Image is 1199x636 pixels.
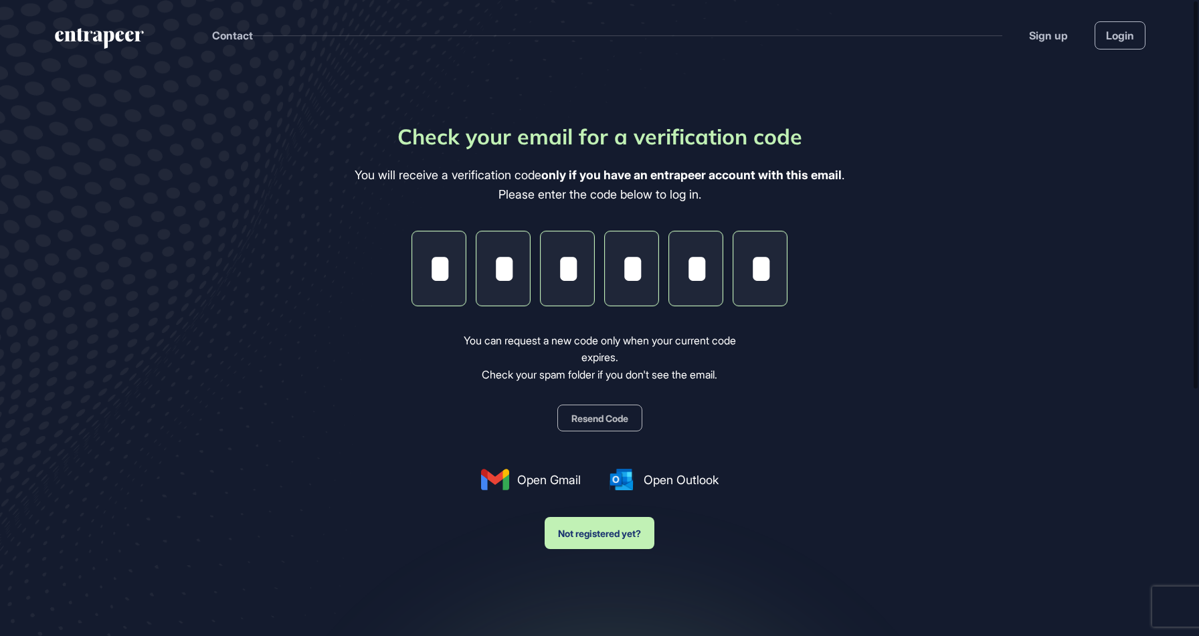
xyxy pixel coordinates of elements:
[545,504,654,549] a: Not registered yet?
[355,166,844,205] div: You will receive a verification code . Please enter the code below to log in.
[1095,21,1145,49] a: Login
[481,469,581,490] a: Open Gmail
[517,471,581,489] span: Open Gmail
[212,27,253,44] button: Contact
[557,405,642,431] button: Resend Code
[1029,27,1068,43] a: Sign up
[545,517,654,549] button: Not registered yet?
[541,168,842,182] b: only if you have an entrapeer account with this email
[397,120,802,152] div: Check your email for a verification code
[445,332,755,384] div: You can request a new code only when your current code expires. Check your spam folder if you don...
[644,471,719,489] span: Open Outlook
[608,469,719,490] a: Open Outlook
[54,28,145,54] a: entrapeer-logo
